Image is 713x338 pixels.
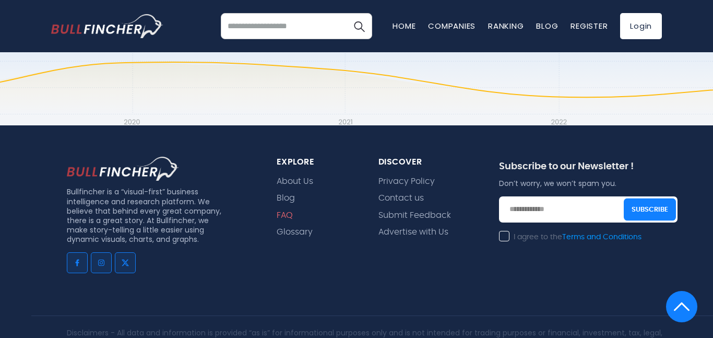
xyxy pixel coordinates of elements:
[499,249,658,289] iframe: reCAPTCHA
[378,211,451,220] a: Submit Feedback
[67,187,225,244] p: Bullfincher is a “visual-first” business intelligence and research platform. We believe that behi...
[488,20,524,31] a: Ranking
[378,177,435,187] a: Privacy Policy
[393,20,415,31] a: Home
[562,234,641,241] a: Terms and Conditions
[428,20,476,31] a: Companies
[499,161,678,178] div: Subscribe to our Newsletter !
[624,198,676,220] button: Subscribe
[571,20,608,31] a: Register
[378,157,474,168] div: Discover
[620,13,662,39] a: Login
[67,252,88,273] a: Go to facebook
[536,20,558,31] a: Blog
[51,14,163,38] a: Go to homepage
[499,179,678,188] p: Don’t worry, we won’t spam you.
[346,13,372,39] button: Search
[277,211,293,220] a: FAQ
[378,193,424,203] a: Contact us
[51,14,163,38] img: bullfincher logo
[277,227,313,237] a: Glossary
[115,252,136,273] a: Go to twitter
[91,252,112,273] a: Go to instagram
[277,177,313,187] a: About Us
[277,157,353,168] div: explore
[499,232,641,242] label: I agree to the
[378,227,448,237] a: Advertise with Us
[67,157,179,181] img: footer logo
[277,193,295,203] a: Blog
